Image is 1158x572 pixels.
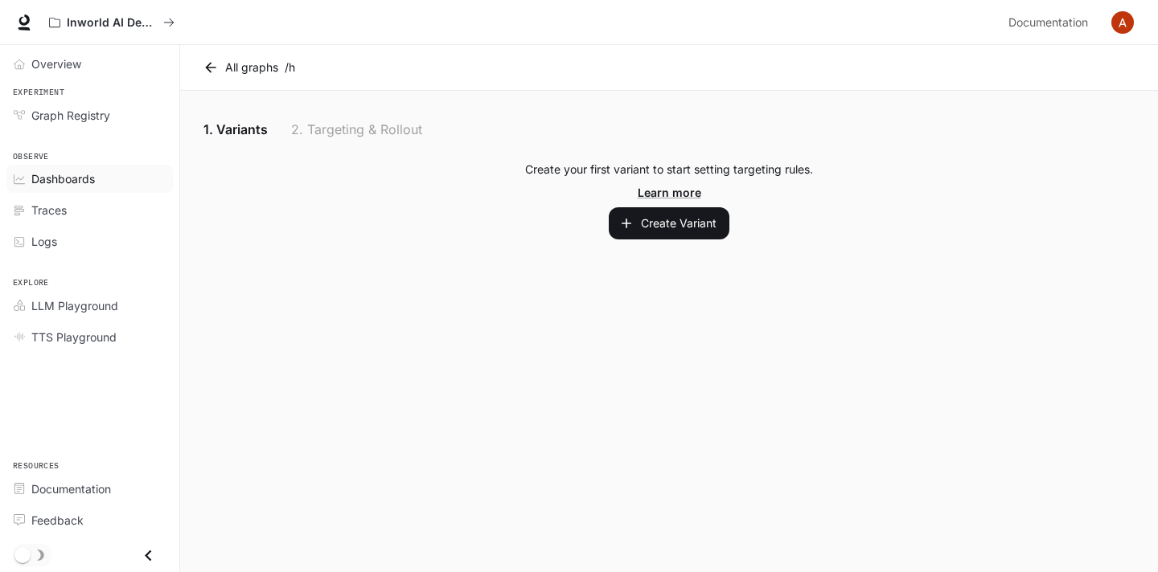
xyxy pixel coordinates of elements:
[199,110,1139,149] div: lab API tabs example
[6,506,173,534] a: Feedback
[6,475,173,503] a: Documentation
[31,55,81,72] span: Overview
[14,545,31,563] span: Dark mode toggle
[31,107,110,124] span: Graph Registry
[6,50,173,78] a: Overview
[1107,6,1139,39] button: User avatar
[285,59,295,76] p: / h
[6,292,173,320] a: LLM Playground
[31,170,95,187] span: Dashboards
[638,184,701,201] a: Learn more
[1008,13,1088,33] span: Documentation
[1002,6,1100,39] a: Documentation
[31,233,57,250] span: Logs
[31,202,67,219] span: Traces
[6,101,173,129] a: Graph Registry
[31,329,117,345] span: TTS Playground
[6,323,173,351] a: TTS Playground
[1111,11,1134,34] img: User avatar
[31,512,84,529] span: Feedback
[199,110,272,149] a: 1. Variants
[130,539,166,572] button: Close drawer
[525,161,813,178] p: Create your first variant to start setting targeting rules.
[6,227,173,255] a: Logs
[6,165,173,193] a: Dashboards
[609,207,729,239] button: Create Variant
[199,51,285,84] a: All graphs
[31,480,111,497] span: Documentation
[42,6,182,39] button: All workspaces
[67,16,157,30] p: Inworld AI Demos
[6,196,173,224] a: Traces
[31,297,118,314] span: LLM Playground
